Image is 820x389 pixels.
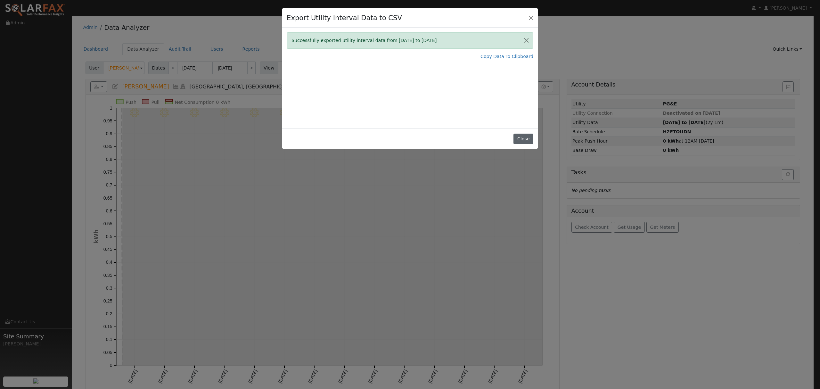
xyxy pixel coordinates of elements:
[287,32,533,49] div: Successfully exported utility interval data from [DATE] to [DATE]
[287,13,402,23] h4: Export Utility Interval Data to CSV
[520,33,533,48] button: Close
[513,134,533,145] button: Close
[480,53,533,60] a: Copy Data To Clipboard
[527,13,536,22] button: Close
